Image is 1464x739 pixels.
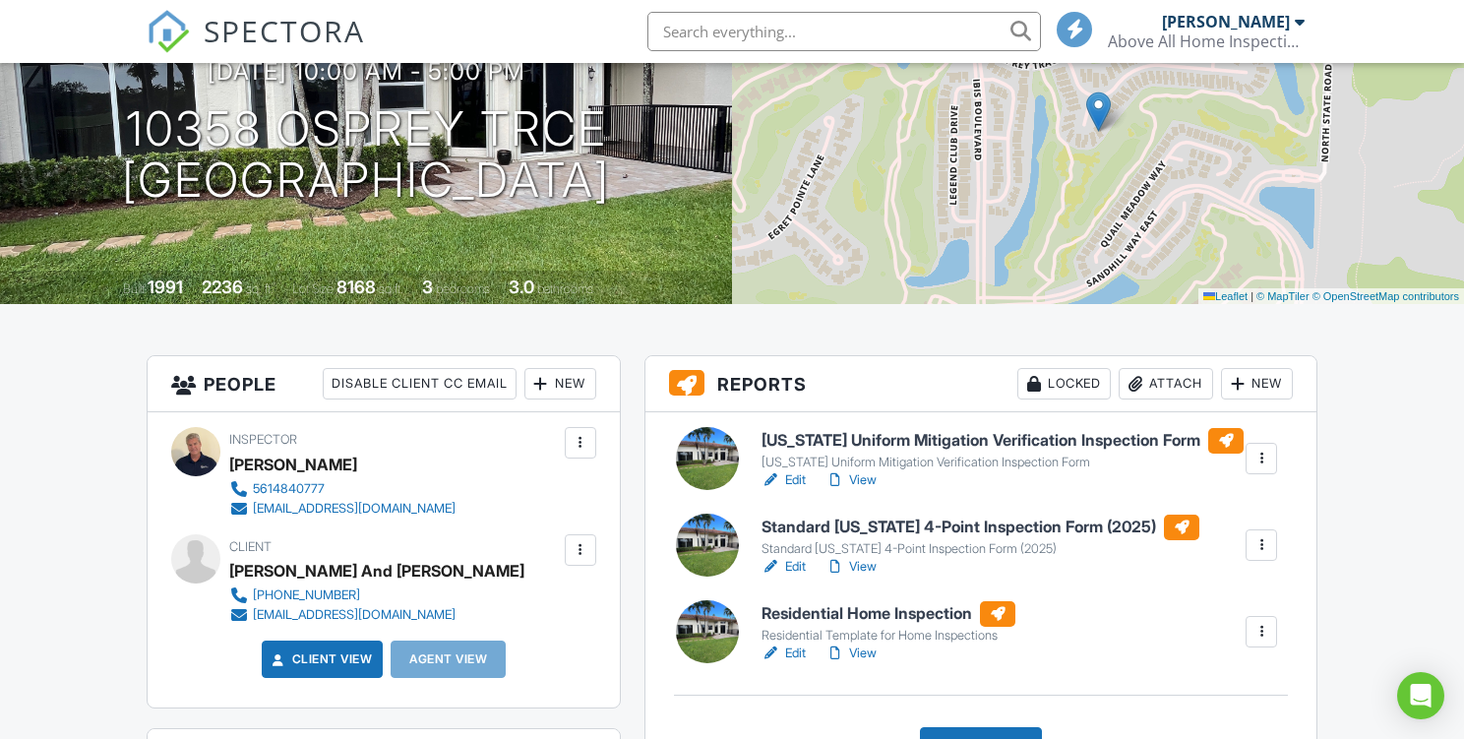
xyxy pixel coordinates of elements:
[762,601,1015,627] h6: Residential Home Inspection
[1086,92,1111,132] img: Marker
[1397,672,1444,719] div: Open Intercom Messenger
[825,557,877,577] a: View
[147,27,365,68] a: SPECTORA
[229,556,524,585] div: [PERSON_NAME] And [PERSON_NAME]
[253,481,325,497] div: 5614840777
[336,277,376,297] div: 8168
[1119,368,1213,400] div: Attach
[323,368,517,400] div: Disable Client CC Email
[762,515,1199,558] a: Standard [US_STATE] 4-Point Inspection Form (2025) Standard [US_STATE] 4-Point Inspection Form (2...
[122,103,610,208] h1: 10358 Osprey Trce [GEOGRAPHIC_DATA]
[148,277,183,297] div: 1991
[229,499,456,519] a: [EMAIL_ADDRESS][DOMAIN_NAME]
[762,515,1199,540] h6: Standard [US_STATE] 4-Point Inspection Form (2025)
[825,470,877,490] a: View
[148,356,620,412] h3: People
[762,541,1199,557] div: Standard [US_STATE] 4-Point Inspection Form (2025)
[762,428,1244,471] a: [US_STATE] Uniform Mitigation Verification Inspection Form [US_STATE] Uniform Mitigation Verifica...
[123,281,145,296] span: Built
[762,428,1244,454] h6: [US_STATE] Uniform Mitigation Verification Inspection Form
[422,277,433,297] div: 3
[524,368,596,400] div: New
[229,450,357,479] div: [PERSON_NAME]
[762,455,1244,470] div: [US_STATE] Uniform Mitigation Verification Inspection Form
[1108,31,1305,51] div: Above All Home Inspections LLC
[229,539,272,554] span: Client
[1312,290,1459,302] a: © OpenStreetMap contributors
[762,644,806,663] a: Edit
[1203,290,1248,302] a: Leaflet
[436,281,490,296] span: bedrooms
[537,281,593,296] span: bathrooms
[253,501,456,517] div: [EMAIL_ADDRESS][DOMAIN_NAME]
[229,432,297,447] span: Inspector
[202,277,243,297] div: 2236
[762,470,806,490] a: Edit
[1221,368,1293,400] div: New
[509,277,534,297] div: 3.0
[253,587,360,603] div: [PHONE_NUMBER]
[825,644,877,663] a: View
[229,479,456,499] a: 5614840777
[229,605,509,625] a: [EMAIL_ADDRESS][DOMAIN_NAME]
[762,557,806,577] a: Edit
[269,649,373,669] a: Client View
[1017,368,1111,400] div: Locked
[229,585,509,605] a: [PHONE_NUMBER]
[762,601,1015,645] a: Residential Home Inspection Residential Template for Home Inspections
[647,12,1041,51] input: Search everything...
[1256,290,1310,302] a: © MapTiler
[645,356,1316,412] h3: Reports
[1162,12,1290,31] div: [PERSON_NAME]
[204,10,365,51] span: SPECTORA
[147,10,190,53] img: The Best Home Inspection Software - Spectora
[379,281,403,296] span: sq.ft.
[208,58,525,85] h3: [DATE] 10:00 am - 5:00 pm
[246,281,274,296] span: sq. ft.
[292,281,334,296] span: Lot Size
[762,628,1015,644] div: Residential Template for Home Inspections
[253,607,456,623] div: [EMAIL_ADDRESS][DOMAIN_NAME]
[1250,290,1253,302] span: |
